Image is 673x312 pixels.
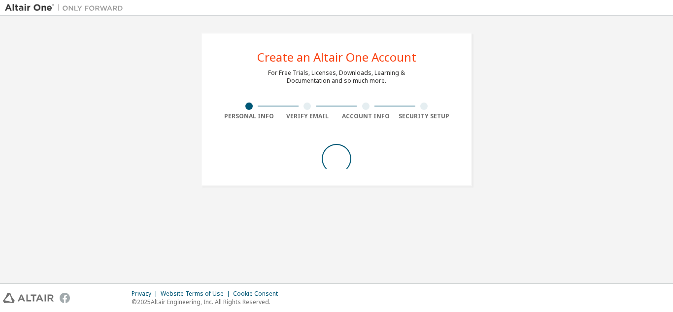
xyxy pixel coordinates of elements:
[220,112,278,120] div: Personal Info
[3,293,54,303] img: altair_logo.svg
[60,293,70,303] img: facebook.svg
[257,51,416,63] div: Create an Altair One Account
[268,69,405,85] div: For Free Trials, Licenses, Downloads, Learning & Documentation and so much more.
[233,290,284,298] div: Cookie Consent
[132,298,284,306] p: © 2025 Altair Engineering, Inc. All Rights Reserved.
[395,112,454,120] div: Security Setup
[161,290,233,298] div: Website Terms of Use
[278,112,337,120] div: Verify Email
[5,3,128,13] img: Altair One
[336,112,395,120] div: Account Info
[132,290,161,298] div: Privacy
